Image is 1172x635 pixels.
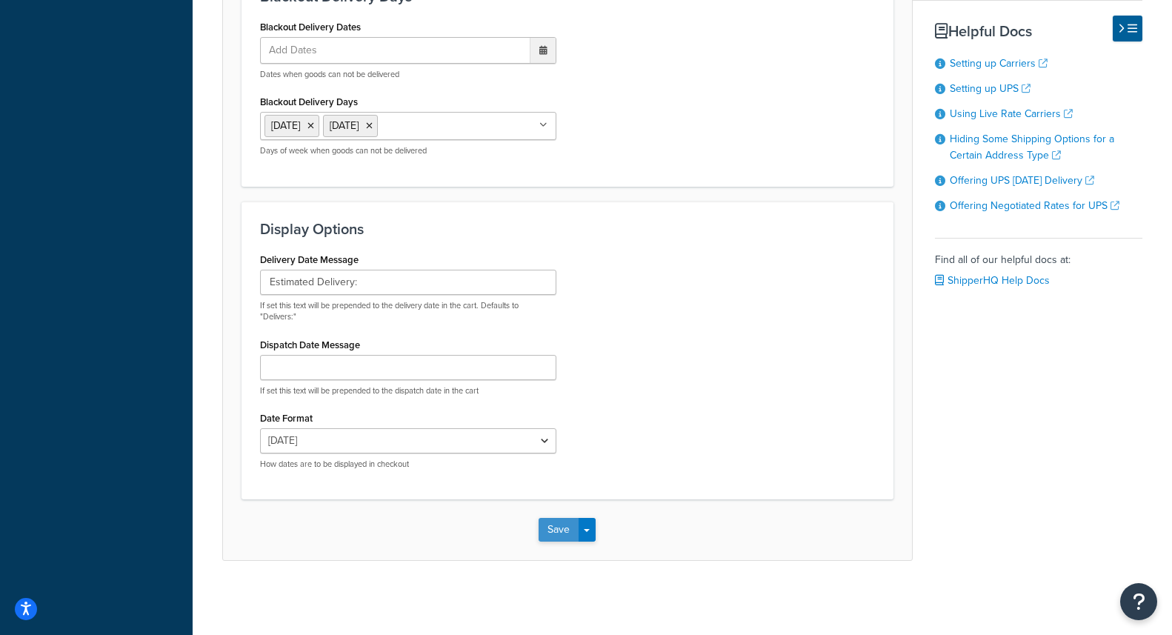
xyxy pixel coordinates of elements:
[260,221,875,237] h3: Display Options
[260,96,358,107] label: Blackout Delivery Days
[950,106,1073,122] a: Using Live Rate Carriers
[260,254,359,265] label: Delivery Date Message
[260,270,556,295] input: Delivers:
[271,118,300,133] span: [DATE]
[539,518,579,542] button: Save
[935,23,1143,39] h3: Helpful Docs
[950,173,1094,188] a: Offering UPS [DATE] Delivery
[260,459,556,470] p: How dates are to be displayed in checkout
[260,413,313,424] label: Date Format
[260,145,556,156] p: Days of week when goods can not be delivered
[950,56,1048,71] a: Setting up Carriers
[260,69,556,80] p: Dates when goods can not be delivered
[950,81,1031,96] a: Setting up UPS
[264,38,336,63] span: Add Dates
[260,300,556,323] p: If set this text will be prepended to the delivery date in the cart. Defaults to "Delivers:"
[1113,16,1142,41] button: Hide Help Docs
[950,131,1114,163] a: Hiding Some Shipping Options for a Certain Address Type
[330,118,359,133] span: [DATE]
[260,21,361,33] label: Blackout Delivery Dates
[935,238,1143,291] div: Find all of our helpful docs at:
[935,273,1050,288] a: ShipperHQ Help Docs
[260,339,360,350] label: Dispatch Date Message
[260,385,556,396] p: If set this text will be prepended to the dispatch date in the cart
[950,198,1119,213] a: Offering Negotiated Rates for UPS
[1120,583,1157,620] button: Open Resource Center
